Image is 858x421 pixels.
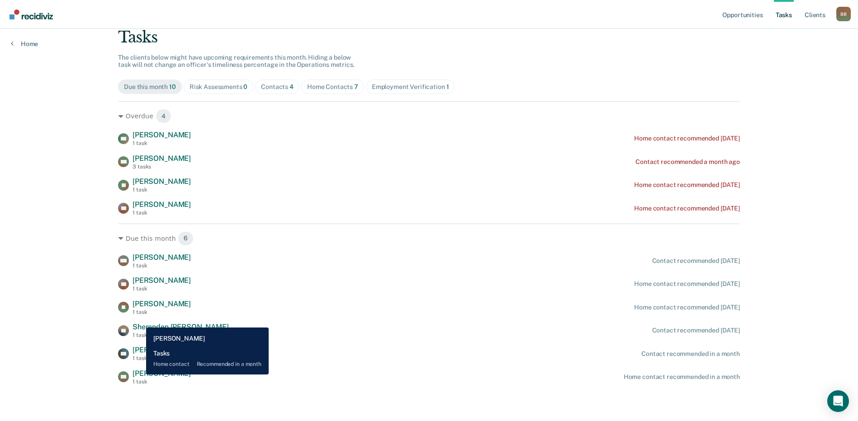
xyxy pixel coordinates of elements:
button: Profile dropdown button [836,7,851,21]
div: Open Intercom Messenger [827,390,849,412]
div: 1 task [133,379,191,385]
div: 1 task [133,187,191,193]
div: Home contact recommended [DATE] [634,205,740,212]
div: 1 task [133,210,191,216]
div: Home contact recommended [DATE] [634,181,740,189]
div: Contact recommended [DATE] [652,327,740,334]
span: [PERSON_NAME] [133,154,191,163]
a: Home [11,40,38,48]
div: Overdue 4 [118,109,740,123]
img: Recidiviz [9,9,53,19]
div: Contacts [261,83,294,91]
div: 1 task [133,262,191,269]
span: Sherenden [PERSON_NAME] [133,323,228,331]
div: Home Contacts [307,83,358,91]
span: 6 [178,231,194,246]
div: Tasks [118,28,740,47]
span: 7 [354,83,358,90]
div: 1 task [133,355,191,361]
div: Employment Verification [372,83,449,91]
span: [PERSON_NAME] [133,346,191,354]
div: Due this month 6 [118,231,740,246]
div: Contact recommended in a month [641,350,740,358]
div: 1 task [133,309,191,315]
div: Home contact recommended [DATE] [634,280,740,288]
span: 1 [446,83,449,90]
div: Home contact recommended [DATE] [634,135,740,142]
div: Due this month [124,83,176,91]
div: 3 tasks [133,164,191,170]
div: Contact recommended a month ago [635,158,740,166]
span: [PERSON_NAME] [133,200,191,209]
div: Contact recommended [DATE] [652,257,740,265]
span: [PERSON_NAME] [133,369,191,378]
span: [PERSON_NAME] [133,177,191,186]
span: [PERSON_NAME] [133,131,191,139]
span: 4 [156,109,171,123]
div: 1 task [133,140,191,146]
div: 1 task [133,332,228,338]
span: 0 [243,83,247,90]
span: 4 [289,83,294,90]
div: 1 task [133,285,191,292]
span: [PERSON_NAME] [133,253,191,262]
span: 10 [169,83,176,90]
div: B B [836,7,851,21]
span: The clients below might have upcoming requirements this month. Hiding a below task will not chang... [118,54,355,69]
div: Risk Assessments [190,83,248,91]
span: [PERSON_NAME] [133,276,191,285]
div: Home contact recommended in a month [624,373,740,381]
span: [PERSON_NAME] [133,299,191,308]
div: Home contact recommended [DATE] [634,304,740,311]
